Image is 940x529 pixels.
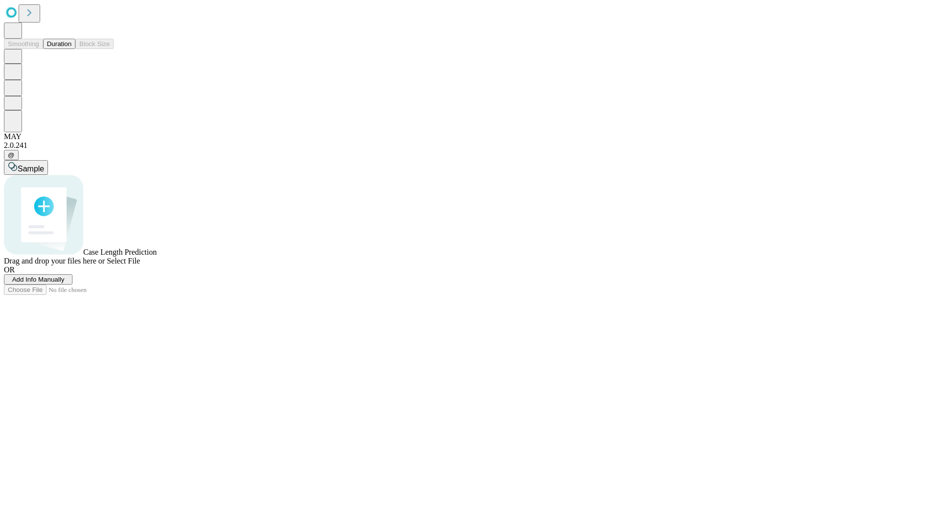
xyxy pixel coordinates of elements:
[4,141,936,150] div: 2.0.241
[4,39,43,49] button: Smoothing
[83,248,157,256] span: Case Length Prediction
[43,39,75,49] button: Duration
[4,160,48,175] button: Sample
[75,39,114,49] button: Block Size
[4,274,72,285] button: Add Info Manually
[12,276,65,283] span: Add Info Manually
[107,257,140,265] span: Select File
[4,132,936,141] div: MAY
[4,265,15,274] span: OR
[4,150,19,160] button: @
[4,257,105,265] span: Drag and drop your files here or
[18,165,44,173] span: Sample
[8,151,15,159] span: @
